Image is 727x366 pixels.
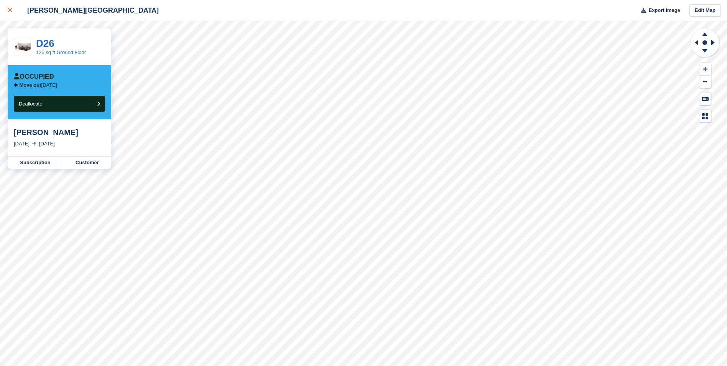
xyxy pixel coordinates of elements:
[699,110,711,122] button: Map Legend
[8,157,63,169] a: Subscription
[36,38,54,49] a: D26
[20,82,41,88] span: Move out
[689,4,721,17] a: Edit Map
[699,76,711,88] button: Zoom Out
[14,96,105,112] button: Deallocate
[699,63,711,76] button: Zoom In
[20,82,57,88] p: [DATE]
[36,49,86,55] a: 125 sq ft Ground Floor
[19,101,42,107] span: Deallocate
[637,4,680,17] button: Export Image
[648,7,680,14] span: Export Image
[699,92,711,105] button: Keyboard Shortcuts
[14,128,105,137] div: [PERSON_NAME]
[14,140,30,148] div: [DATE]
[39,140,55,148] div: [DATE]
[20,6,159,15] div: [PERSON_NAME][GEOGRAPHIC_DATA]
[14,40,32,54] img: 125-sqft-unit.jpg
[32,142,36,145] img: arrow-right-light-icn-cde0832a797a2874e46488d9cf13f60e5c3a73dbe684e267c42b8395dfbc2abf.svg
[63,157,111,169] a: Customer
[14,73,54,81] div: Occupied
[14,83,18,87] img: arrow-left-icn-90495f2de72eb5bd0bd1c3c35deca35cc13f817d75bef06ecd7c0b315636ce7e.svg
